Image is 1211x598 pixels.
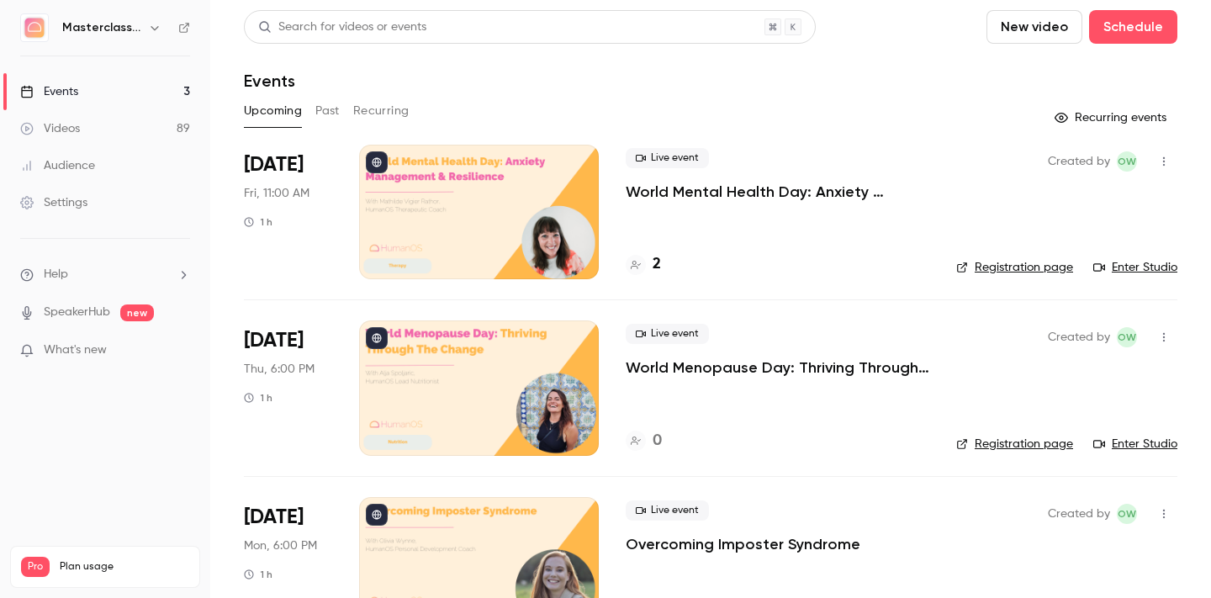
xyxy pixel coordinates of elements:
[20,266,190,283] li: help-dropdown-opener
[244,320,332,455] div: Oct 16 Thu, 6:00 PM (Europe/London)
[986,10,1082,44] button: New video
[244,361,315,378] span: Thu, 6:00 PM
[1093,259,1177,276] a: Enter Studio
[44,304,110,321] a: SpeakerHub
[21,14,48,41] img: Masterclass Channel
[626,500,709,521] span: Live event
[1117,504,1137,524] span: Olivia Wynne
[626,148,709,168] span: Live event
[1117,327,1137,347] span: Olivia Wynne
[244,71,295,91] h1: Events
[1048,151,1110,172] span: Created by
[244,215,272,229] div: 1 h
[1089,10,1177,44] button: Schedule
[244,327,304,354] span: [DATE]
[315,98,340,124] button: Past
[44,341,107,359] span: What's new
[1048,327,1110,347] span: Created by
[1117,151,1137,172] span: Olivia Wynne
[44,266,68,283] span: Help
[244,504,304,531] span: [DATE]
[1047,104,1177,131] button: Recurring events
[170,343,190,358] iframe: Noticeable Trigger
[120,304,154,321] span: new
[20,120,80,137] div: Videos
[60,560,189,574] span: Plan usage
[244,568,272,581] div: 1 h
[244,98,302,124] button: Upcoming
[1118,327,1136,347] span: OW
[62,19,141,36] h6: Masterclass Channel
[244,185,309,202] span: Fri, 11:00 AM
[244,391,272,405] div: 1 h
[956,436,1073,452] a: Registration page
[626,324,709,344] span: Live event
[626,253,661,276] a: 2
[1048,504,1110,524] span: Created by
[653,430,662,452] h4: 0
[1093,436,1177,452] a: Enter Studio
[244,145,332,279] div: Oct 10 Fri, 11:00 AM (Europe/London)
[20,157,95,174] div: Audience
[626,357,929,378] a: World Menopause Day: Thriving Through The Change
[20,194,87,211] div: Settings
[1118,151,1136,172] span: OW
[626,182,929,202] a: World Mental Health Day: Anxiety Management & Resilience
[956,259,1073,276] a: Registration page
[653,253,661,276] h4: 2
[20,83,78,100] div: Events
[626,534,860,554] a: Overcoming Imposter Syndrome
[258,19,426,36] div: Search for videos or events
[21,557,50,577] span: Pro
[626,430,662,452] a: 0
[244,537,317,554] span: Mon, 6:00 PM
[244,151,304,178] span: [DATE]
[353,98,410,124] button: Recurring
[1118,504,1136,524] span: OW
